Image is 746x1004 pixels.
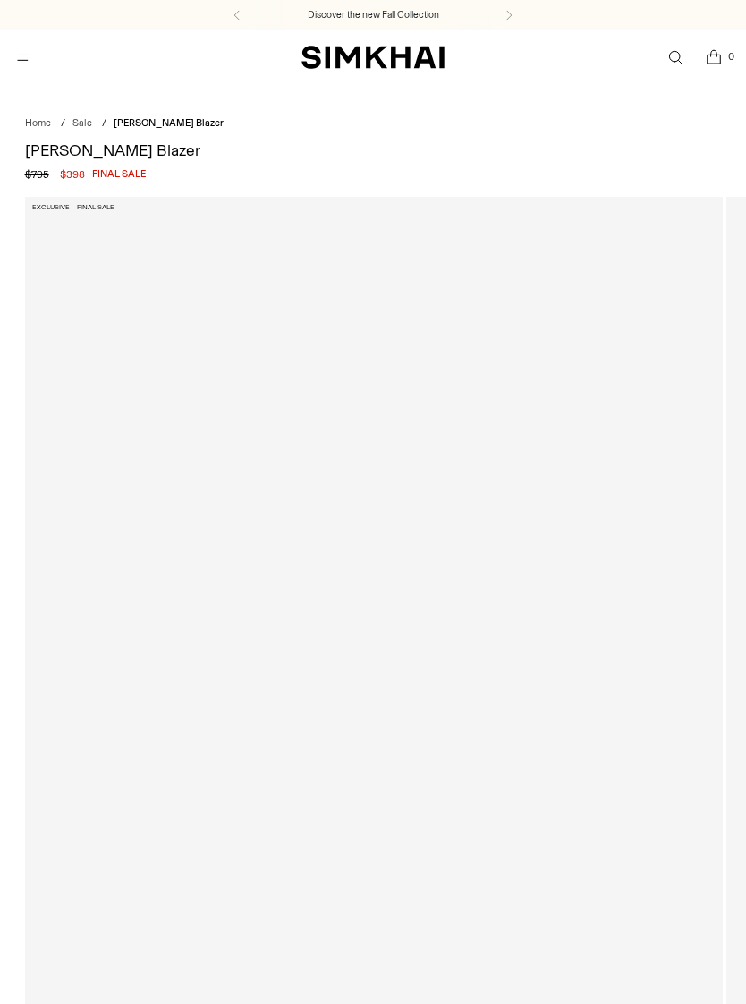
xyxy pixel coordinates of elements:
[308,8,439,22] a: Discover the new Fall Collection
[72,117,92,129] a: Sale
[25,117,51,129] a: Home
[114,117,224,129] span: [PERSON_NAME] Blazer
[25,116,722,132] nav: breadcrumbs
[657,39,693,76] a: Open search modal
[102,116,106,132] div: /
[25,166,49,183] s: $795
[61,116,65,132] div: /
[301,45,445,71] a: SIMKHAI
[60,166,85,183] span: $398
[723,48,739,64] span: 0
[5,39,42,76] button: Open menu modal
[25,142,722,158] h1: [PERSON_NAME] Blazer
[695,39,732,76] a: Open cart modal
